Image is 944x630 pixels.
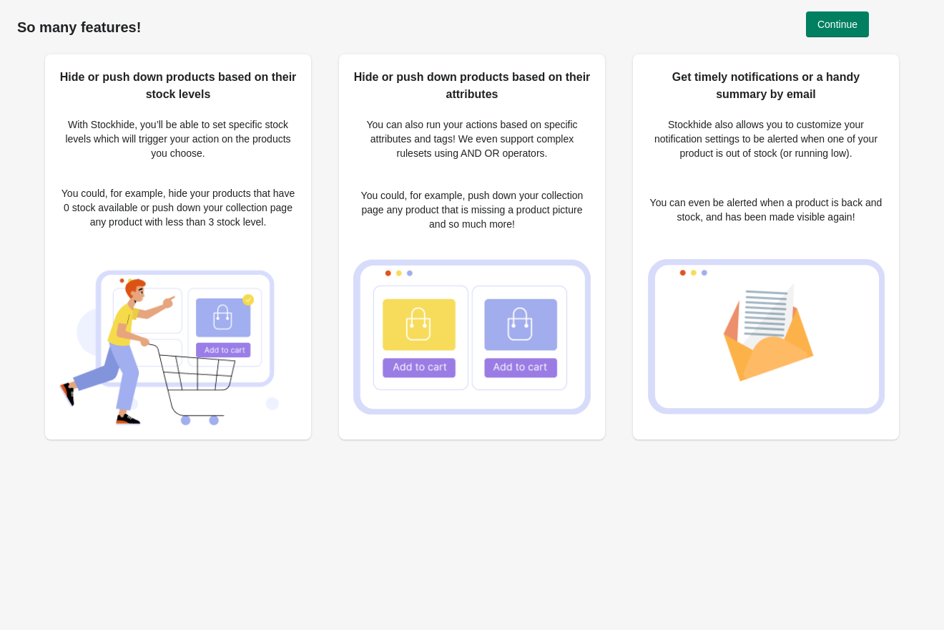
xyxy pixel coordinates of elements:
[647,259,885,415] img: Get timely notifications or a handy summary by email
[17,19,927,36] h1: So many features!
[806,11,869,37] button: Continue
[59,254,297,425] img: Hide or push down products based on their stock levels
[647,195,885,224] p: You can even be alerted when a product is back and stock, and has been made visible again!
[59,69,297,103] h2: Hide or push down products based on their stock levels
[353,69,591,103] h2: Hide or push down products based on their attributes
[353,188,591,231] p: You could, for example, push down your collection page any product that is missing a product pict...
[647,117,885,160] p: Stockhide also allows you to customize your notification settings to be alerted when one of your ...
[59,117,297,160] p: With Stockhide, you’ll be able to set specific stock levels which will trigger your action on the...
[647,69,885,103] h2: Get timely notifications or a handy summary by email
[817,19,857,30] span: Continue
[59,186,297,229] p: You could, for example, hide your products that have 0 stock available or push down your collecti...
[353,259,591,415] img: Hide or push down products based on their attributes
[353,117,591,160] p: You can also run your actions based on specific attributes and tags! We even support complex rule...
